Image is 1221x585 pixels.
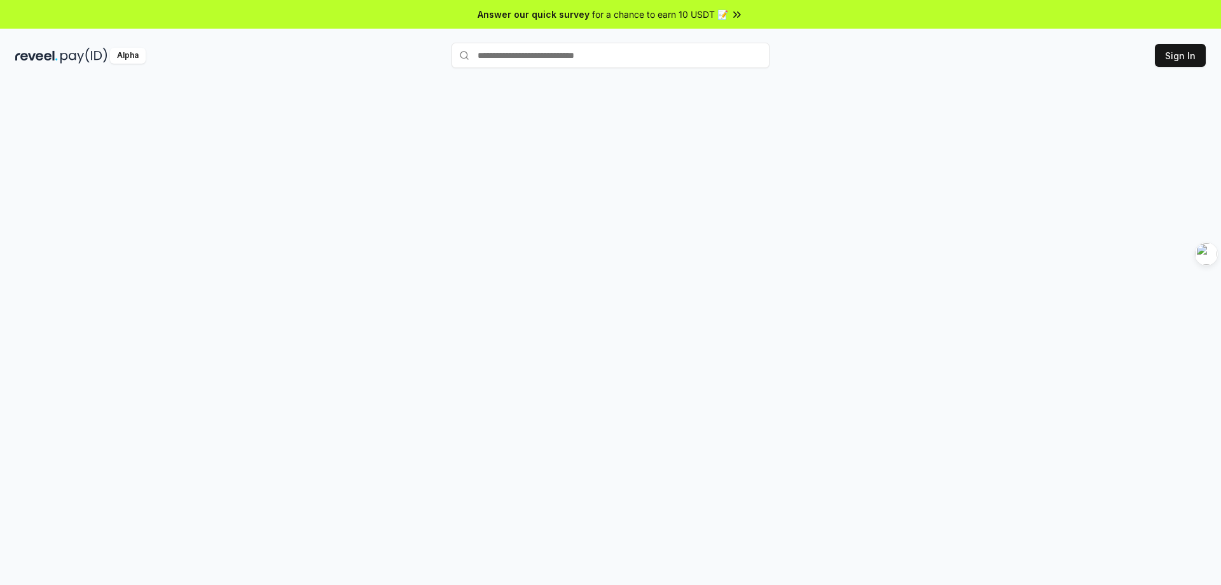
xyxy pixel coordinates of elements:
[60,48,107,64] img: pay_id
[110,48,146,64] div: Alpha
[1155,44,1206,67] button: Sign In
[592,8,728,21] span: for a chance to earn 10 USDT 📝
[15,48,58,64] img: reveel_dark
[478,8,590,21] span: Answer our quick survey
